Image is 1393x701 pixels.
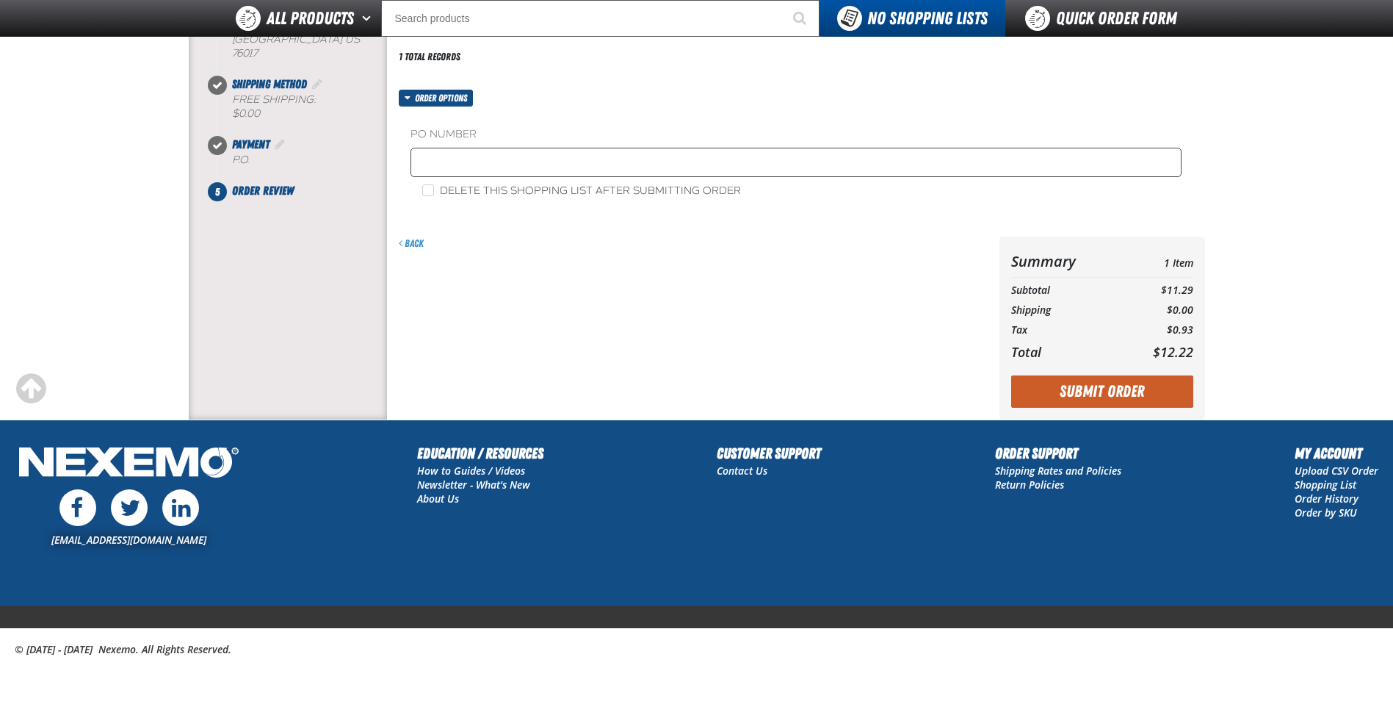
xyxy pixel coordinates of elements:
[1123,301,1193,320] td: $0.00
[232,47,258,60] bdo: 76017
[417,442,543,464] h2: Education / Resources
[217,76,387,136] li: Shipping Method. Step 3 of 5. Completed
[995,442,1121,464] h2: Order Support
[1011,248,1124,274] th: Summary
[232,154,387,168] div: P.O.
[232,77,307,91] span: Shipping Method
[422,184,434,196] input: Delete this shopping list after submitting order
[995,478,1064,492] a: Return Policies
[15,442,243,486] img: Nexemo Logo
[717,442,821,464] h2: Customer Support
[267,5,354,32] span: All Products
[1011,375,1193,408] button: Submit Order
[1123,281,1193,301] td: $11.29
[1011,320,1124,340] th: Tax
[217,182,387,200] li: Order Review. Step 5 of 5. Not Completed
[415,90,473,107] span: Order options
[410,128,1182,142] label: PO Number
[717,464,767,478] a: Contact Us
[1123,248,1193,274] td: 1 Item
[272,137,287,151] a: Edit Payment
[417,478,530,492] a: Newsletter - What's New
[417,492,459,506] a: About Us
[232,137,269,151] span: Payment
[51,533,206,547] a: [EMAIL_ADDRESS][DOMAIN_NAME]
[399,90,474,107] button: Order options
[1011,340,1124,364] th: Total
[1295,442,1378,464] h2: My Account
[399,50,460,64] div: 1 total records
[422,184,741,198] label: Delete this shopping list after submitting order
[15,373,47,405] div: Scroll to the top
[995,464,1121,478] a: Shipping Rates and Policies
[232,33,342,46] span: [GEOGRAPHIC_DATA]
[1123,320,1193,340] td: $0.93
[1295,478,1356,492] a: Shopping List
[1011,281,1124,301] th: Subtotal
[310,77,325,91] a: Edit Shipping Method
[399,237,424,249] a: Back
[232,107,260,120] strong: $0.00
[1295,464,1378,478] a: Upload CSV Order
[417,464,525,478] a: How to Guides / Videos
[217,136,387,182] li: Payment. Step 4 of 5. Completed
[232,93,387,121] div: Free Shipping:
[345,33,360,46] span: US
[1153,343,1193,361] span: $12.22
[867,8,988,29] span: No Shopping Lists
[208,182,227,201] span: 5
[1011,301,1124,320] th: Shipping
[232,184,294,198] span: Order Review
[1295,506,1357,520] a: Order by SKU
[1295,492,1358,506] a: Order History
